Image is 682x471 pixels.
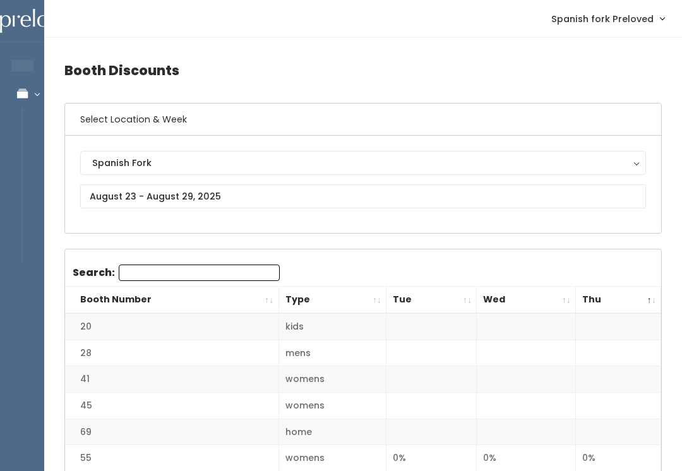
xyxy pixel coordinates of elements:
button: Spanish Fork [80,151,646,175]
div: Spanish Fork [92,156,634,170]
th: Wed: activate to sort column ascending [477,287,576,314]
th: Thu: activate to sort column descending [576,287,661,314]
td: 69 [65,419,278,445]
td: 45 [65,393,278,419]
h4: Booth Discounts [64,53,662,88]
th: Booth Number: activate to sort column ascending [65,287,278,314]
td: mens [278,340,386,366]
label: Search: [73,265,280,281]
span: Spanish fork Preloved [551,12,654,26]
td: womens [278,393,386,419]
td: home [278,419,386,445]
input: August 23 - August 29, 2025 [80,184,646,208]
td: womens [278,366,386,393]
td: 41 [65,366,278,393]
td: kids [278,313,386,340]
a: Spanish fork Preloved [539,5,677,32]
th: Type: activate to sort column ascending [278,287,386,314]
td: 28 [65,340,278,366]
th: Tue: activate to sort column ascending [386,287,477,314]
td: 20 [65,313,278,340]
h6: Select Location & Week [65,104,661,136]
input: Search: [119,265,280,281]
